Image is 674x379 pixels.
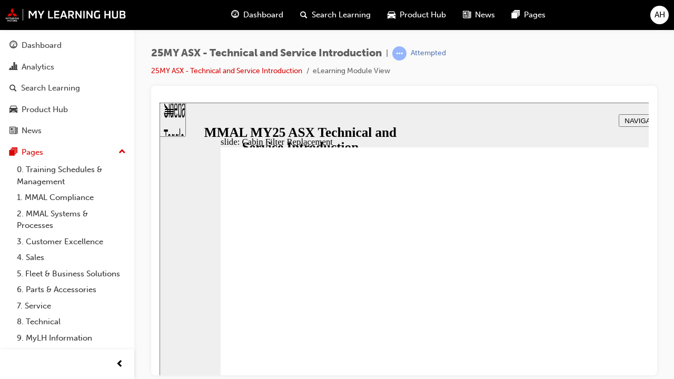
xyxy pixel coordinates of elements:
[13,346,130,362] a: All Pages
[411,48,446,58] div: Attempted
[13,330,130,346] a: 9. MyLH Information
[22,61,54,73] div: Analytics
[13,298,130,314] a: 7. Service
[21,82,80,94] div: Search Learning
[13,282,130,298] a: 6. Parts & Accessories
[9,126,17,136] span: news-icon
[524,9,546,21] span: Pages
[503,4,554,26] a: pages-iconPages
[655,9,665,21] span: AH
[386,47,388,59] span: |
[400,9,446,21] span: Product Hub
[22,39,62,52] div: Dashboard
[312,9,371,21] span: Search Learning
[151,47,382,59] span: 25MY ASX - Technical and Service Introduction
[22,104,68,116] div: Product Hub
[4,57,130,77] a: Analytics
[9,84,17,93] span: search-icon
[9,148,17,157] span: pages-icon
[4,143,130,162] button: Pages
[13,234,130,250] a: 3. Customer Excellence
[4,36,130,55] a: Dashboard
[13,314,130,330] a: 8. Technical
[292,4,379,26] a: search-iconSearch Learning
[9,105,17,115] span: car-icon
[118,145,126,159] span: up-icon
[243,9,283,21] span: Dashboard
[475,9,495,21] span: News
[22,146,43,158] div: Pages
[300,8,308,22] span: search-icon
[13,266,130,282] a: 5. Fleet & Business Solutions
[116,358,124,371] span: prev-icon
[13,250,130,266] a: 4. Sales
[388,8,395,22] span: car-icon
[13,189,130,206] a: 1. MMAL Compliance
[650,6,669,24] button: AH
[231,8,239,22] span: guage-icon
[512,8,520,22] span: pages-icon
[463,8,471,22] span: news-icon
[9,41,17,51] span: guage-icon
[223,4,292,26] a: guage-iconDashboard
[22,125,42,137] div: News
[379,4,454,26] a: car-iconProduct Hub
[454,4,503,26] a: news-iconNews
[313,65,390,77] li: eLearning Module View
[151,66,302,75] a: 25MY ASX - Technical and Service Introduction
[392,46,407,61] span: learningRecordVerb_ATTEMPT-icon
[13,162,130,189] a: 0. Training Schedules & Management
[4,100,130,119] a: Product Hub
[9,63,17,72] span: chart-icon
[4,34,130,143] button: DashboardAnalyticsSearch LearningProduct HubNews
[4,78,130,98] a: Search Learning
[13,206,130,234] a: 2. MMAL Systems & Processes
[5,8,126,22] img: mmal
[4,121,130,141] a: News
